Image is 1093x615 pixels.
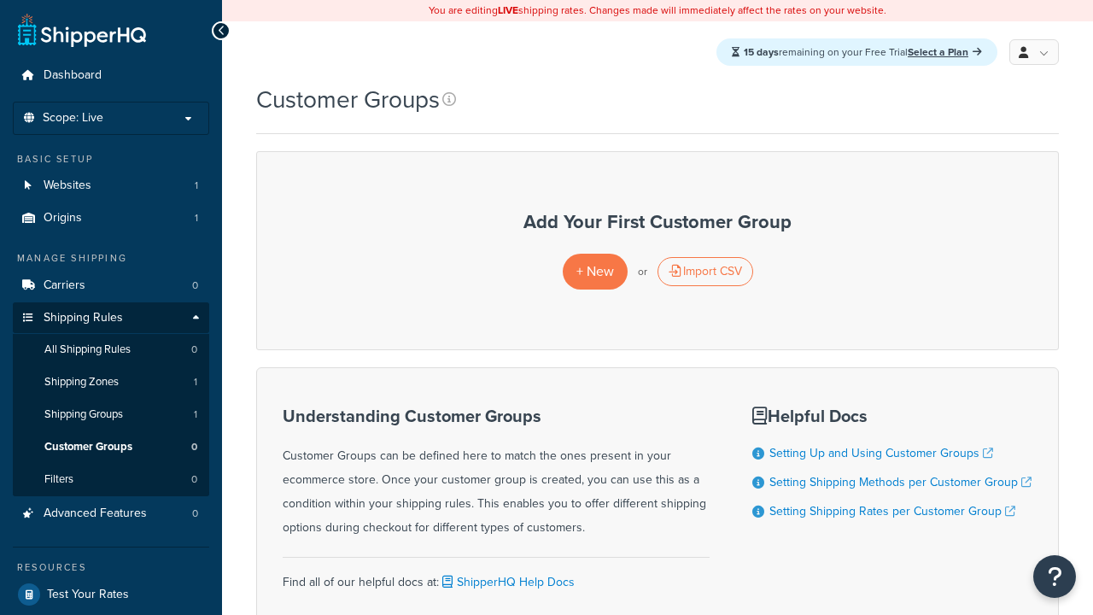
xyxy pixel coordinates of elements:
li: Shipping Zones [13,366,209,398]
a: Filters 0 [13,464,209,495]
span: 0 [191,440,197,454]
span: Carriers [44,278,85,293]
span: 1 [195,179,198,193]
li: Customer Groups [13,431,209,463]
li: Filters [13,464,209,495]
li: Origins [13,202,209,234]
span: Filters [44,472,73,487]
a: ShipperHQ Help Docs [439,573,575,591]
div: Manage Shipping [13,251,209,266]
a: Select a Plan [908,44,982,60]
div: Basic Setup [13,152,209,167]
li: Websites [13,170,209,202]
a: Shipping Groups 1 [13,399,209,430]
div: Resources [13,560,209,575]
span: Shipping Groups [44,407,123,422]
span: Origins [44,211,82,225]
span: Scope: Live [43,111,103,126]
span: Test Your Rates [47,588,129,602]
span: 1 [194,375,197,389]
b: LIVE [498,3,518,18]
span: 0 [192,278,198,293]
span: Shipping Rules [44,311,123,325]
div: Customer Groups can be defined here to match the ones present in your ecommerce store. Once your ... [283,407,710,540]
a: ShipperHQ Home [18,13,146,47]
a: Websites 1 [13,170,209,202]
li: All Shipping Rules [13,334,209,366]
a: Origins 1 [13,202,209,234]
a: + New [563,254,628,289]
span: All Shipping Rules [44,343,131,357]
span: Dashboard [44,68,102,83]
span: Advanced Features [44,507,147,521]
a: Setting Up and Using Customer Groups [769,444,993,462]
a: Dashboard [13,60,209,91]
span: Websites [44,179,91,193]
strong: 15 days [744,44,779,60]
li: Advanced Features [13,498,209,530]
p: or [638,260,647,284]
span: 0 [191,472,197,487]
span: + New [576,261,614,281]
span: 1 [194,407,197,422]
span: 0 [191,343,197,357]
a: Test Your Rates [13,579,209,610]
a: Carriers 0 [13,270,209,302]
a: Shipping Zones 1 [13,366,209,398]
h3: Helpful Docs [752,407,1032,425]
h3: Add Your First Customer Group [274,212,1041,232]
a: Customer Groups 0 [13,431,209,463]
li: Carriers [13,270,209,302]
span: 0 [192,507,198,521]
li: Shipping Groups [13,399,209,430]
a: All Shipping Rules 0 [13,334,209,366]
span: Shipping Zones [44,375,119,389]
div: remaining on your Free Trial [716,38,997,66]
div: Import CSV [658,257,753,286]
div: Find all of our helpful docs at: [283,557,710,594]
a: Advanced Features 0 [13,498,209,530]
li: Shipping Rules [13,302,209,497]
a: Setting Shipping Rates per Customer Group [769,502,1015,520]
a: Setting Shipping Methods per Customer Group [769,473,1032,491]
span: 1 [195,211,198,225]
h1: Customer Groups [256,83,440,116]
span: Customer Groups [44,440,132,454]
a: Shipping Rules [13,302,209,334]
button: Open Resource Center [1033,555,1076,598]
h3: Understanding Customer Groups [283,407,710,425]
